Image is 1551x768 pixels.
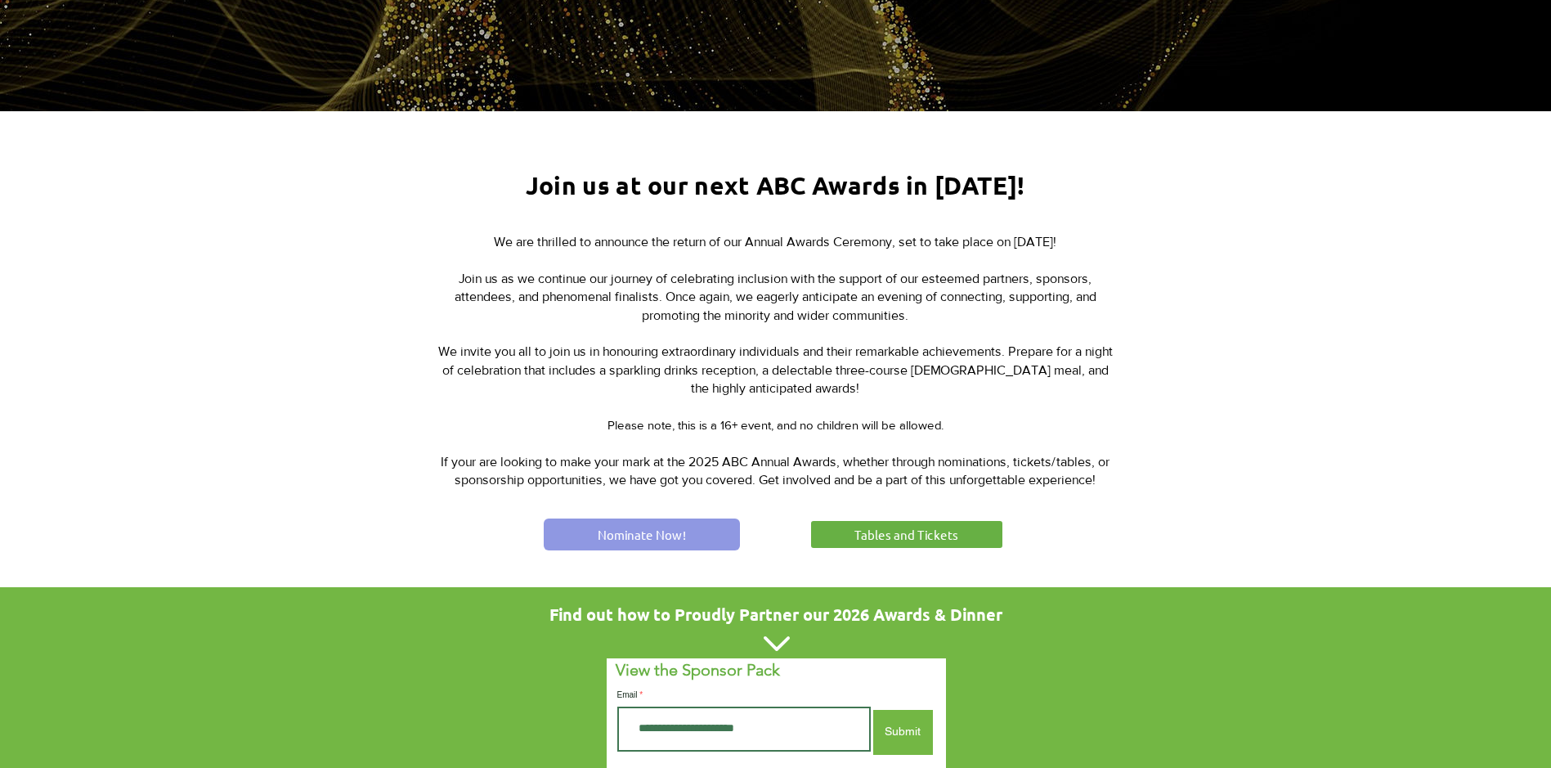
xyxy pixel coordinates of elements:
[549,604,1002,625] span: Find out how to Proudly Partner our 2026 Awards & Dinner
[438,344,1113,395] span: We invite you all to join us in honouring extraordinary individuals and their remarkable achievem...
[544,519,740,550] a: Nominate Now!
[607,418,944,432] span: Please note, this is a 16+ event, and no children will be allowed.
[598,526,686,543] span: Nominate Now!
[455,272,1096,322] span: Join us as we continue our journey of celebrating inclusion with the support of our esteemed part...
[873,710,933,755] button: Submit
[494,235,1056,249] span: We are thrilled to announce the return of our Annual Awards Ceremony, set to take place on [DATE]!
[526,170,1024,200] span: Join us at our next ABC Awards in [DATE]!
[441,455,1109,487] span: If your are looking to make your mark at the 2025 ABC Annual Awards, whether through nominations,...
[617,691,871,699] label: Email
[616,660,780,680] span: View the Sponsor Pack
[854,526,958,543] span: Tables and Tickets
[809,519,1005,550] a: Tables and Tickets
[885,724,921,740] span: Submit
